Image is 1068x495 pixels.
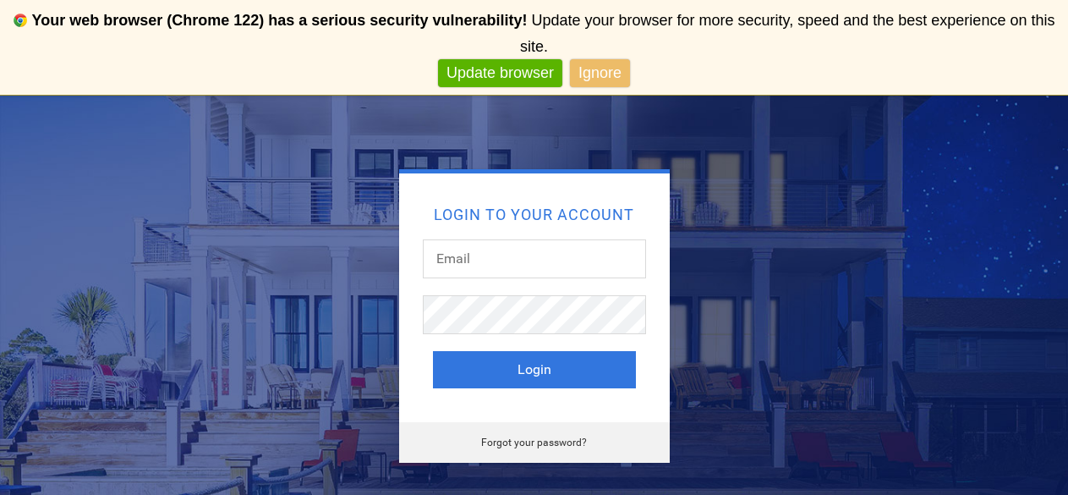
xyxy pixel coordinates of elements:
[32,12,528,29] b: Your web browser (Chrome 122) has a serious security vulnerability!
[570,59,630,87] a: Ignore
[520,12,1054,55] span: Update your browser for more security, speed and the best experience on this site.
[438,59,562,87] a: Update browser
[433,207,636,223] h2: Login to your account
[481,437,587,448] a: Forgot your password?
[423,239,646,278] input: Email
[433,351,636,388] button: Login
